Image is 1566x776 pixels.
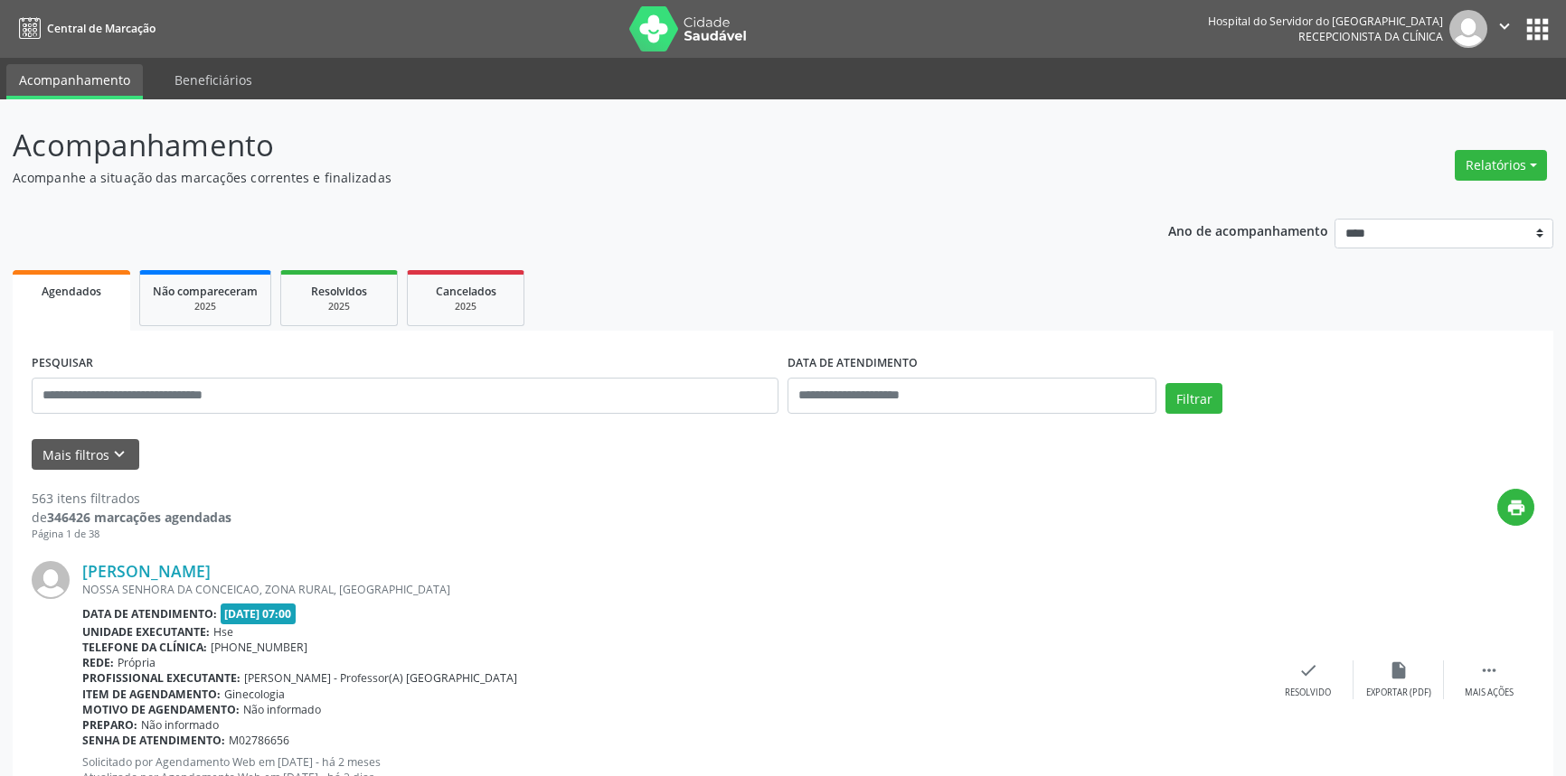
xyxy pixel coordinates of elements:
[1495,16,1514,36] i: 
[1168,219,1328,241] p: Ano de acompanhamento
[32,350,93,378] label: PESQUISAR
[42,284,101,299] span: Agendados
[32,489,231,508] div: 563 itens filtrados
[294,300,384,313] div: 2025
[82,582,1263,597] div: NOSSA SENHORA DA CONCEICAO, ZONA RURAL, [GEOGRAPHIC_DATA]
[141,717,219,733] span: Não informado
[82,702,240,717] b: Motivo de agendamento:
[229,733,289,748] span: M02786656
[243,702,321,717] span: Não informado
[1285,687,1331,699] div: Resolvido
[82,624,210,640] b: Unidade executante:
[153,300,258,313] div: 2025
[311,284,367,299] span: Resolvidos
[788,350,918,378] label: DATA DE ATENDIMENTO
[221,603,297,624] span: [DATE] 07:00
[153,284,258,299] span: Não compareceram
[1487,10,1522,48] button: 
[162,64,265,96] a: Beneficiários
[32,527,231,542] div: Página 1 de 38
[13,168,1091,187] p: Acompanhe a situação das marcações correntes e finalizadas
[32,439,139,471] button: Mais filtroskeyboard_arrow_down
[6,64,143,99] a: Acompanhamento
[1208,14,1443,29] div: Hospital do Servidor do [GEOGRAPHIC_DATA]
[82,733,225,748] b: Senha de atendimento:
[13,14,156,43] a: Central de Marcação
[82,717,137,733] b: Preparo:
[1298,660,1318,680] i: check
[13,123,1091,168] p: Acompanhamento
[1366,687,1431,699] div: Exportar (PDF)
[1449,10,1487,48] img: img
[1389,660,1409,680] i: insert_drive_file
[213,624,233,640] span: Hse
[1298,29,1443,44] span: Recepcionista da clínica
[1479,660,1499,680] i: 
[82,655,114,670] b: Rede:
[82,640,207,655] b: Telefone da clínica:
[1497,489,1534,526] button: print
[118,655,156,670] span: Própria
[82,606,217,622] b: Data de atendimento:
[82,670,241,686] b: Profissional executante:
[1465,687,1514,699] div: Mais ações
[420,300,511,313] div: 2025
[244,670,517,686] span: [PERSON_NAME] - Professor(A) [GEOGRAPHIC_DATA]
[211,640,307,655] span: [PHONE_NUMBER]
[82,561,211,581] a: [PERSON_NAME]
[1165,383,1222,414] button: Filtrar
[32,561,70,599] img: img
[1455,150,1547,181] button: Relatórios
[47,509,231,526] strong: 346426 marcações agendadas
[1522,14,1553,45] button: apps
[82,687,221,702] b: Item de agendamento:
[224,687,285,702] span: Ginecologia
[32,508,231,527] div: de
[109,444,129,464] i: keyboard_arrow_down
[47,21,156,36] span: Central de Marcação
[436,284,496,299] span: Cancelados
[1506,498,1526,518] i: print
